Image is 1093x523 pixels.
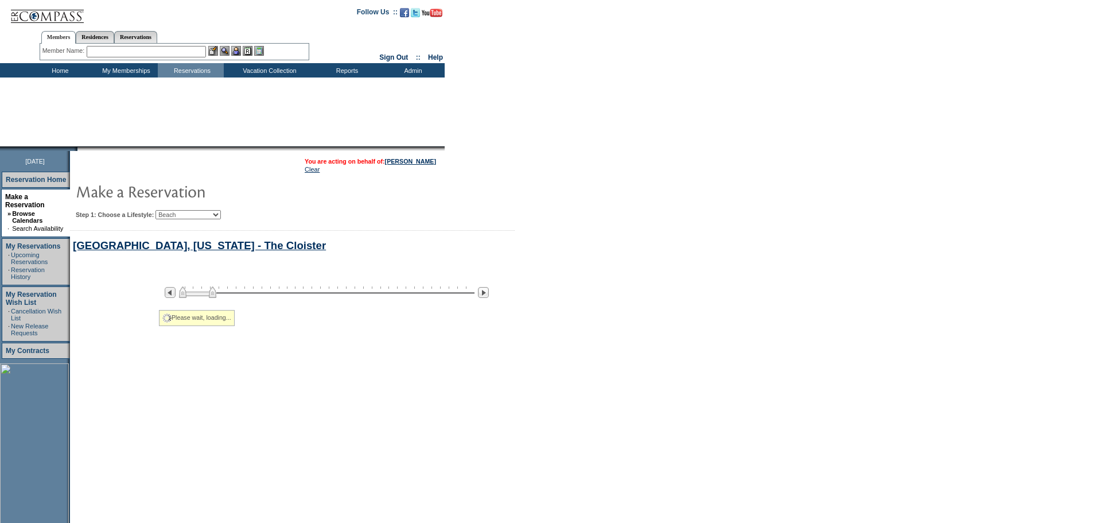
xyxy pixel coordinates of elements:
[73,146,77,151] img: promoShadowLeftCorner.gif
[385,158,436,165] a: [PERSON_NAME]
[400,11,409,18] a: Become our fan on Facebook
[8,266,10,280] td: ·
[26,63,92,78] td: Home
[5,193,45,209] a: Make a Reservation
[313,63,379,78] td: Reports
[6,347,49,355] a: My Contracts
[416,53,421,61] span: ::
[76,180,305,203] img: pgTtlMakeReservation.gif
[411,8,420,17] img: Follow us on Twitter
[422,9,442,17] img: Subscribe to our YouTube Channel
[11,323,48,336] a: New Release Requests
[400,8,409,17] img: Become our fan on Facebook
[379,53,408,61] a: Sign Out
[73,239,326,251] a: [GEOGRAPHIC_DATA], [US_STATE] - The Cloister
[12,225,63,232] a: Search Availability
[231,46,241,56] img: Impersonate
[379,63,445,78] td: Admin
[305,158,436,165] span: You are acting on behalf of:
[411,11,420,18] a: Follow us on Twitter
[7,210,11,217] b: »
[8,251,10,265] td: ·
[158,63,224,78] td: Reservations
[243,46,252,56] img: Reservations
[76,31,114,43] a: Residences
[159,310,235,326] div: Please wait, loading...
[8,308,10,321] td: ·
[220,46,230,56] img: View
[114,31,157,43] a: Reservations
[77,146,79,151] img: blank.gif
[92,63,158,78] td: My Memberships
[208,46,218,56] img: b_edit.gif
[478,287,489,298] img: Next
[428,53,443,61] a: Help
[6,176,66,184] a: Reservation Home
[357,7,398,21] td: Follow Us ::
[12,210,42,224] a: Browse Calendars
[8,323,10,336] td: ·
[422,11,442,18] a: Subscribe to our YouTube Channel
[11,308,61,321] a: Cancellation Wish List
[7,225,11,232] td: ·
[6,290,57,307] a: My Reservation Wish List
[11,266,45,280] a: Reservation History
[224,63,313,78] td: Vacation Collection
[41,31,76,44] a: Members
[6,242,60,250] a: My Reservations
[42,46,87,56] div: Member Name:
[25,158,45,165] span: [DATE]
[162,313,172,323] img: spinner2.gif
[254,46,264,56] img: b_calculator.gif
[76,211,154,218] b: Step 1: Choose a Lifestyle:
[305,166,320,173] a: Clear
[11,251,48,265] a: Upcoming Reservations
[165,287,176,298] img: Previous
